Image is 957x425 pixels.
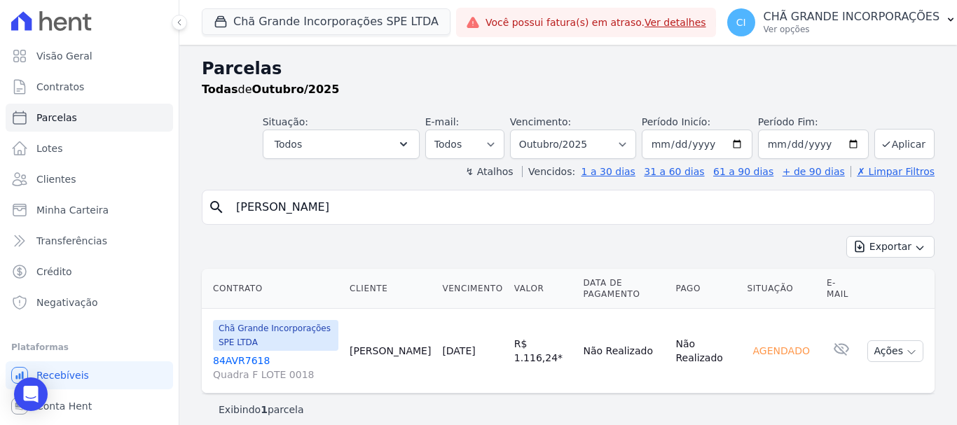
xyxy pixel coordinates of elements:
a: Lotes [6,134,173,162]
p: Ver opções [764,24,940,35]
label: Período Fim: [758,115,869,130]
span: Crédito [36,265,72,279]
th: Vencimento [436,269,508,309]
span: Parcelas [36,111,77,125]
p: de [202,81,339,98]
span: Clientes [36,172,76,186]
div: Agendado [748,341,815,361]
label: Período Inicío: [642,116,710,127]
th: Situação [742,269,821,309]
input: Buscar por nome do lote ou do cliente [228,193,928,221]
span: Minha Carteira [36,203,109,217]
span: Quadra F LOTE 0018 [213,368,338,382]
a: Visão Geral [6,42,173,70]
strong: Todas [202,83,238,96]
td: Não Realizado [577,309,670,393]
a: Contratos [6,73,173,101]
td: R$ 1.116,24 [509,309,578,393]
span: Recebíveis [36,368,89,382]
a: Negativação [6,288,173,316]
th: E-mail [821,269,862,309]
p: Exibindo parcela [219,403,304,417]
button: Ações [867,340,923,362]
th: Contrato [202,269,344,309]
span: Negativação [36,295,98,309]
a: Conta Hent [6,392,173,420]
a: Ver detalhes [645,17,706,28]
a: 84AVR7618Quadra F LOTE 0018 [213,354,338,382]
label: Vencimento: [510,116,571,127]
td: [PERSON_NAME] [344,309,436,393]
span: Todos [275,136,302,153]
th: Cliente [344,269,436,309]
h2: Parcelas [202,56,935,81]
b: 1 [261,404,268,415]
i: search [208,199,225,216]
a: Parcelas [6,104,173,132]
label: Vencidos: [522,166,575,177]
th: Valor [509,269,578,309]
span: Contratos [36,80,84,94]
th: Data de Pagamento [577,269,670,309]
a: + de 90 dias [783,166,845,177]
p: CHÃ GRANDE INCORPORAÇÕES [764,10,940,24]
span: Conta Hent [36,399,92,413]
button: Chã Grande Incorporações SPE LTDA [202,8,450,35]
a: [DATE] [442,345,475,356]
strong: Outubro/2025 [252,83,340,96]
span: CI [736,18,746,27]
a: Minha Carteira [6,196,173,224]
div: Plataformas [11,339,167,356]
th: Pago [670,269,741,309]
a: 61 a 90 dias [713,166,773,177]
div: Open Intercom Messenger [14,377,48,411]
span: Visão Geral [36,49,92,63]
label: Situação: [263,116,308,127]
button: Exportar [846,236,935,258]
a: Transferências [6,227,173,255]
a: 31 a 60 dias [644,166,704,177]
a: Crédito [6,258,173,286]
label: E-mail: [425,116,460,127]
a: Recebíveis [6,361,173,389]
span: Transferências [36,234,107,248]
td: Não Realizado [670,309,741,393]
span: Chã Grande Incorporações SPE LTDA [213,320,338,351]
a: Clientes [6,165,173,193]
span: Lotes [36,141,63,155]
span: Você possui fatura(s) em atraso. [486,15,706,30]
button: Aplicar [874,129,935,159]
a: ✗ Limpar Filtros [851,166,935,177]
label: ↯ Atalhos [465,166,513,177]
button: Todos [263,130,420,159]
a: 1 a 30 dias [581,166,635,177]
